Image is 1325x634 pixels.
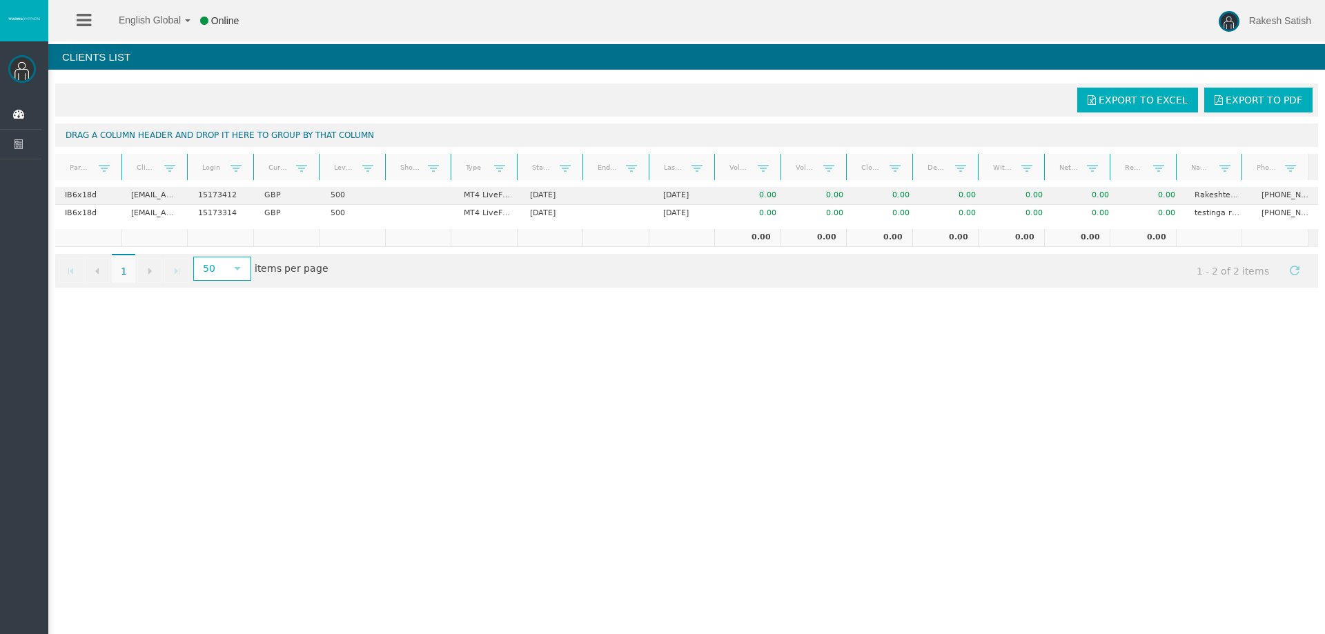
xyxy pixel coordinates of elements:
[454,187,520,205] td: MT4 LiveFloatingSpreadAccount
[721,158,758,177] a: Volume
[55,187,121,205] td: IB6x18d
[1249,15,1311,26] span: Rakesh Satish
[714,229,781,247] td: 0.00
[912,229,979,247] td: 0.00
[853,158,890,177] a: Closed PNL
[720,205,786,222] td: 0.00
[1204,88,1313,112] a: Export to PDF
[1182,158,1219,177] a: Name
[1119,205,1185,222] td: 0.00
[1283,258,1306,281] a: Refresh
[121,187,188,205] td: [EMAIL_ADDRESS][DOMAIN_NAME]
[786,187,852,205] td: 0.00
[1219,11,1239,32] img: user-image
[1110,229,1176,247] td: 0.00
[1252,205,1318,222] td: [PHONE_NUMBER]
[121,205,188,222] td: [EMAIL_ADDRESS][DOMAIN_NAME]
[193,158,230,177] a: Login
[92,266,103,277] span: Go to the previous page
[188,187,255,205] td: 15173412
[1289,265,1300,276] span: Refresh
[853,187,919,205] td: 0.00
[846,229,912,247] td: 0.00
[128,158,164,177] a: Client
[232,263,243,274] span: select
[7,16,41,21] img: logo.svg
[720,187,786,205] td: 0.00
[211,15,239,26] span: Online
[190,258,328,281] span: items per page
[255,205,321,222] td: GBP
[85,258,110,283] a: Go to the previous page
[61,158,98,177] a: Partner code
[137,258,162,283] a: Go to the next page
[188,205,255,222] td: 15173314
[985,205,1052,222] td: 0.00
[1052,187,1119,205] td: 0.00
[171,266,182,277] span: Go to the last page
[654,205,720,222] td: [DATE]
[1050,158,1087,177] a: Net deposits
[1185,187,1251,205] td: Rakeshtest testRakesh
[1052,205,1119,222] td: 0.00
[255,187,321,205] td: GBP
[985,158,1021,177] a: Withdrawals
[48,44,1325,70] h4: Clients List
[655,158,691,177] a: Last trade date
[1044,229,1110,247] td: 0.00
[321,187,387,205] td: 500
[55,123,1318,147] div: Drag a column header and drop it here to group by that column
[55,205,121,222] td: IB6x18d
[520,205,587,222] td: [DATE]
[259,158,296,177] a: Currency
[1248,158,1286,177] a: Phone
[164,258,189,283] a: Go to the last page
[787,158,823,177] a: Volume lots
[457,158,493,177] a: Type
[520,187,587,205] td: [DATE]
[1184,258,1282,284] span: 1 - 2 of 2 items
[454,205,520,222] td: MT4 LiveFloatingSpreadAccount
[919,187,985,205] td: 0.00
[589,158,626,177] a: End Date
[1185,205,1251,222] td: testinga rakesh
[101,14,181,26] span: English Global
[786,205,852,222] td: 0.00
[195,258,224,279] span: 50
[1077,88,1198,112] a: Export to Excel
[321,205,387,222] td: 500
[1226,95,1302,106] span: Export to PDF
[325,158,362,177] a: Leverage
[59,258,84,283] a: Go to the first page
[781,229,847,247] td: 0.00
[144,266,155,277] span: Go to the next page
[1099,95,1188,106] span: Export to Excel
[654,187,720,205] td: [DATE]
[391,158,428,177] a: Short Code
[523,158,560,177] a: Start Date
[1119,187,1185,205] td: 0.00
[919,158,955,177] a: Deposits
[919,205,985,222] td: 0.00
[66,266,77,277] span: Go to the first page
[112,254,135,283] span: 1
[985,187,1052,205] td: 0.00
[853,205,919,222] td: 0.00
[1117,158,1153,177] a: Real equity
[1252,187,1318,205] td: [PHONE_NUMBER]
[978,229,1044,247] td: 0.00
